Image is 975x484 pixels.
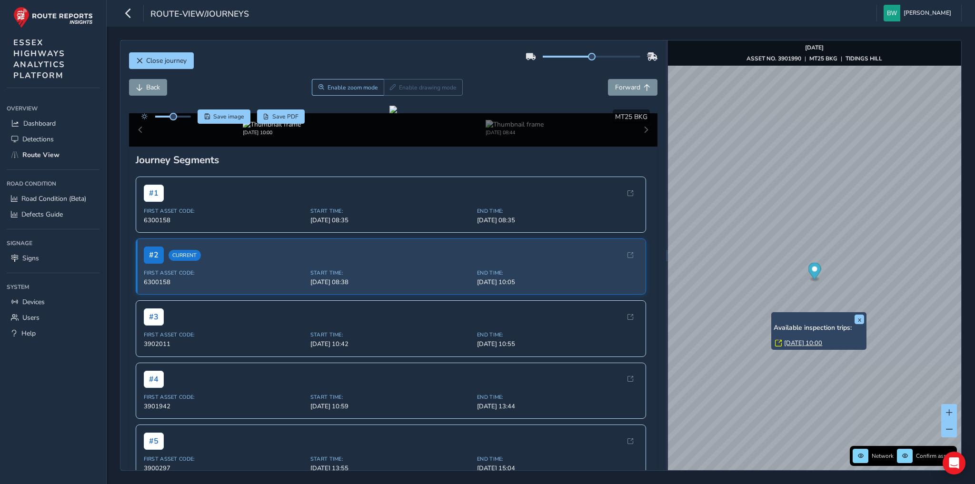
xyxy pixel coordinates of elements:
[144,185,164,202] span: # 1
[7,131,99,147] a: Detections
[310,394,471,401] span: Start Time:
[7,101,99,116] div: Overview
[136,153,651,167] div: Journey Segments
[144,433,164,450] span: # 5
[486,120,544,129] img: Thumbnail frame
[144,247,164,264] span: # 2
[328,84,378,91] span: Enable zoom mode
[784,339,822,347] a: [DATE] 10:00
[615,83,640,92] span: Forward
[144,207,305,215] span: First Asset Code:
[144,464,305,473] span: 3900297
[198,109,250,124] button: Save
[310,216,471,225] span: [DATE] 08:35
[129,52,194,69] button: Close journey
[916,452,954,460] span: Confirm assets
[144,278,305,286] span: 6300158
[22,313,40,322] span: Users
[146,56,187,65] span: Close journey
[22,150,60,159] span: Route View
[243,120,301,129] img: Thumbnail frame
[7,147,99,163] a: Route View
[22,135,54,144] span: Detections
[477,402,638,411] span: [DATE] 13:44
[312,79,384,96] button: Zoom
[746,55,882,62] div: | |
[21,329,36,338] span: Help
[943,452,965,474] div: Open Intercom Messenger
[805,44,824,51] strong: [DATE]
[144,269,305,277] span: First Asset Code:
[310,207,471,215] span: Start Time:
[144,371,164,388] span: # 4
[310,402,471,411] span: [DATE] 10:59
[310,331,471,338] span: Start Time:
[477,394,638,401] span: End Time:
[615,112,647,121] span: MT25 BKG
[477,216,638,225] span: [DATE] 08:35
[477,464,638,473] span: [DATE] 15:04
[129,79,167,96] button: Back
[809,55,837,62] strong: MT25 BKG
[7,177,99,191] div: Road Condition
[169,250,201,261] span: Current
[144,402,305,411] span: 3901942
[7,250,99,266] a: Signs
[486,129,544,136] div: [DATE] 08:44
[21,210,63,219] span: Defects Guide
[144,340,305,348] span: 3902011
[855,315,864,324] button: x
[884,5,955,21] button: [PERSON_NAME]
[477,331,638,338] span: End Time:
[7,116,99,131] a: Dashboard
[272,113,298,120] span: Save PDF
[477,455,638,463] span: End Time:
[243,129,301,136] div: [DATE] 10:00
[904,5,951,21] span: [PERSON_NAME]
[477,269,638,277] span: End Time:
[477,340,638,348] span: [DATE] 10:55
[7,191,99,207] a: Road Condition (Beta)
[144,216,305,225] span: 6300158
[150,8,249,21] span: route-view/journeys
[477,207,638,215] span: End Time:
[808,263,821,282] div: Map marker
[310,455,471,463] span: Start Time:
[7,310,99,326] a: Users
[23,119,56,128] span: Dashboard
[257,109,305,124] button: PDF
[872,452,894,460] span: Network
[477,278,638,286] span: [DATE] 10:05
[22,297,45,306] span: Devices
[21,194,86,203] span: Road Condition (Beta)
[7,280,99,294] div: System
[13,7,93,28] img: rr logo
[310,269,471,277] span: Start Time:
[746,55,801,62] strong: ASSET NO. 3901990
[774,324,864,332] h6: Available inspection trips:
[144,308,164,326] span: # 3
[884,5,900,21] img: diamond-layout
[7,294,99,310] a: Devices
[13,37,65,81] span: ESSEX HIGHWAYS ANALYTICS PLATFORM
[213,113,244,120] span: Save image
[7,326,99,341] a: Help
[146,83,160,92] span: Back
[144,455,305,463] span: First Asset Code:
[7,207,99,222] a: Defects Guide
[310,278,471,286] span: [DATE] 08:38
[310,340,471,348] span: [DATE] 10:42
[144,331,305,338] span: First Asset Code:
[144,394,305,401] span: First Asset Code:
[846,55,882,62] strong: TIDINGS HILL
[310,464,471,473] span: [DATE] 13:55
[22,254,39,263] span: Signs
[608,79,657,96] button: Forward
[7,236,99,250] div: Signage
